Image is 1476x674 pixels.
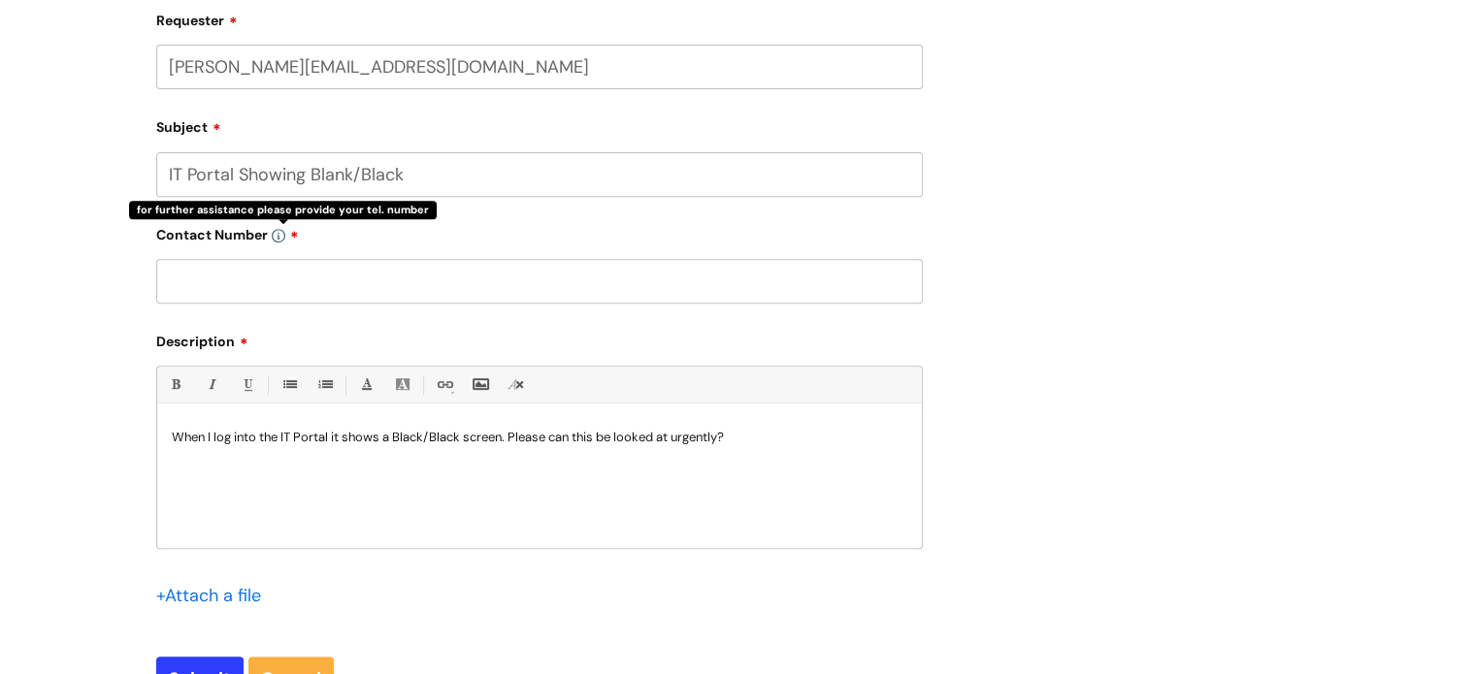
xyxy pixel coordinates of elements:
a: Underline(Ctrl-U) [235,372,259,397]
a: Font Color [354,372,378,397]
a: • Unordered List (Ctrl-Shift-7) [277,372,301,397]
div: Attach a file [156,580,273,611]
a: Back Color [390,372,414,397]
a: Italic (Ctrl-I) [199,372,223,397]
div: for further assistance please provide your tel. number [129,201,437,219]
a: Link [432,372,456,397]
a: Bold (Ctrl-B) [163,372,187,397]
input: Email [156,45,923,89]
label: Description [156,327,923,350]
label: Requester [156,6,923,29]
label: Subject [156,112,923,136]
a: Remove formatting (Ctrl-\) [504,372,528,397]
p: When I log into the IT Portal it shows a Black/Black screen. Please can this be looked at urgently? [172,429,907,446]
a: 1. Ordered List (Ctrl-Shift-8) [312,372,337,397]
img: info-icon.svg [272,229,285,242]
label: Contact Number [156,220,923,243]
span: + [156,584,165,607]
a: Insert Image... [468,372,492,397]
